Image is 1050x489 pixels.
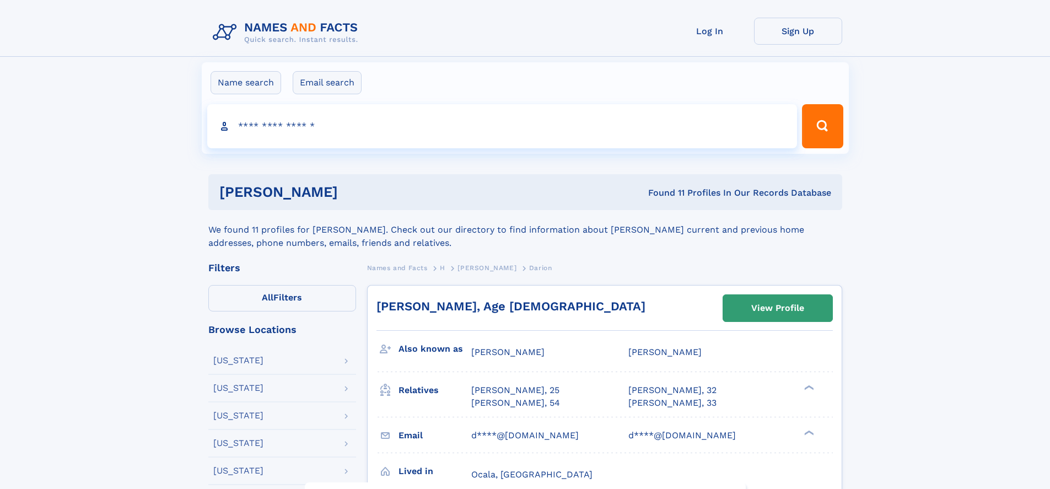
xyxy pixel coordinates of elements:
[213,411,263,420] div: [US_STATE]
[440,264,445,272] span: H
[399,340,471,358] h3: Also known as
[628,397,717,409] a: [PERSON_NAME], 33
[399,381,471,400] h3: Relatives
[493,187,831,199] div: Found 11 Profiles In Our Records Database
[801,429,815,436] div: ❯
[213,384,263,393] div: [US_STATE]
[207,104,798,148] input: search input
[213,439,263,448] div: [US_STATE]
[754,18,842,45] a: Sign Up
[208,263,356,273] div: Filters
[628,347,702,357] span: [PERSON_NAME]
[471,469,593,480] span: Ocala, [GEOGRAPHIC_DATA]
[666,18,754,45] a: Log In
[293,71,362,94] label: Email search
[471,384,559,396] a: [PERSON_NAME], 25
[208,18,367,47] img: Logo Names and Facts
[802,104,843,148] button: Search Button
[399,462,471,481] h3: Lived in
[213,466,263,475] div: [US_STATE]
[219,185,493,199] h1: [PERSON_NAME]
[367,261,428,275] a: Names and Facts
[751,295,804,321] div: View Profile
[471,397,560,409] a: [PERSON_NAME], 54
[628,384,717,396] a: [PERSON_NAME], 32
[262,292,273,303] span: All
[529,264,552,272] span: Darion
[208,285,356,311] label: Filters
[208,210,842,250] div: We found 11 profiles for [PERSON_NAME]. Check out our directory to find information about [PERSON...
[723,295,832,321] a: View Profile
[440,261,445,275] a: H
[457,261,516,275] a: [PERSON_NAME]
[208,325,356,335] div: Browse Locations
[457,264,516,272] span: [PERSON_NAME]
[376,299,645,313] a: [PERSON_NAME], Age [DEMOGRAPHIC_DATA]
[399,426,471,445] h3: Email
[213,356,263,365] div: [US_STATE]
[801,384,815,391] div: ❯
[211,71,281,94] label: Name search
[471,347,545,357] span: [PERSON_NAME]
